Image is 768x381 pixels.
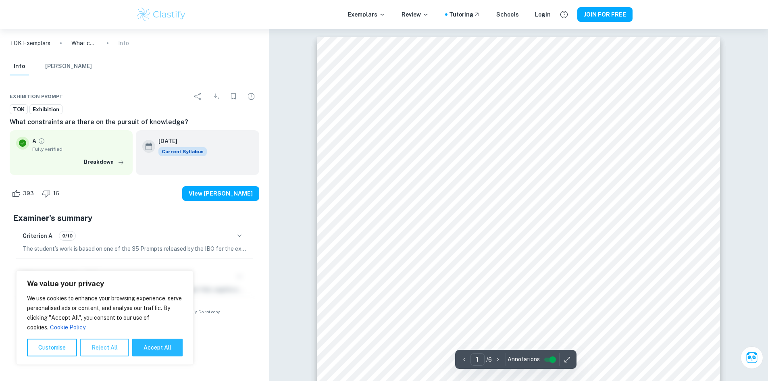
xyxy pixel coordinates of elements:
h6: Criterion A [23,231,52,240]
button: Accept All [132,339,183,356]
a: Exhibition [29,104,62,115]
div: Download [208,88,224,104]
a: Grade fully verified [38,137,45,145]
button: [PERSON_NAME] [45,58,92,75]
p: We value your privacy [27,279,183,289]
button: Info [10,58,29,75]
button: View [PERSON_NAME] [182,186,259,201]
span: Exhibition [30,106,62,114]
button: JOIN FOR FREE [577,7,633,22]
p: A [32,137,36,146]
div: Like [10,187,38,200]
span: Annotations [508,355,540,364]
button: Ask Clai [741,346,763,369]
span: 16 [49,189,64,198]
a: Cookie Policy [50,324,86,331]
span: Example of past student work. For reference on structure and expectations only. Do not copy. [10,309,259,315]
button: Customise [27,339,77,356]
div: Report issue [243,88,259,104]
p: Review [402,10,429,19]
p: The student’s work is based on one of the 35 Prompts released by the IBO for the examination sess... [23,244,246,253]
button: Help and Feedback [557,8,571,21]
div: We value your privacy [16,271,194,365]
h5: Examiner's summary [13,212,256,224]
a: TOK Exemplars [10,39,50,48]
a: Login [535,10,551,19]
div: Share [190,88,206,104]
a: Tutoring [449,10,480,19]
span: Exhibition Prompt [10,93,63,100]
div: Dislike [40,187,64,200]
span: Fully verified [32,146,126,153]
span: TOK [10,106,27,114]
button: Breakdown [82,156,126,168]
p: / 6 [486,355,492,364]
img: Clastify logo [136,6,187,23]
span: Current Syllabus [158,147,207,156]
div: This exemplar is based on the current syllabus. Feel free to refer to it for inspiration/ideas wh... [158,147,207,156]
button: Reject All [80,339,129,356]
div: Bookmark [225,88,241,104]
h6: What constraints are there on the pursuit of knowledge? [10,117,259,127]
a: TOK [10,104,28,115]
span: 393 [19,189,38,198]
a: Schools [496,10,519,19]
p: Exemplars [348,10,385,19]
p: We use cookies to enhance your browsing experience, serve personalised ads or content, and analys... [27,294,183,332]
p: Info [118,39,129,48]
h6: [DATE] [158,137,200,146]
span: 9/10 [59,232,75,239]
p: What constraints are there on the pursuit of knowledge? [71,39,97,48]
